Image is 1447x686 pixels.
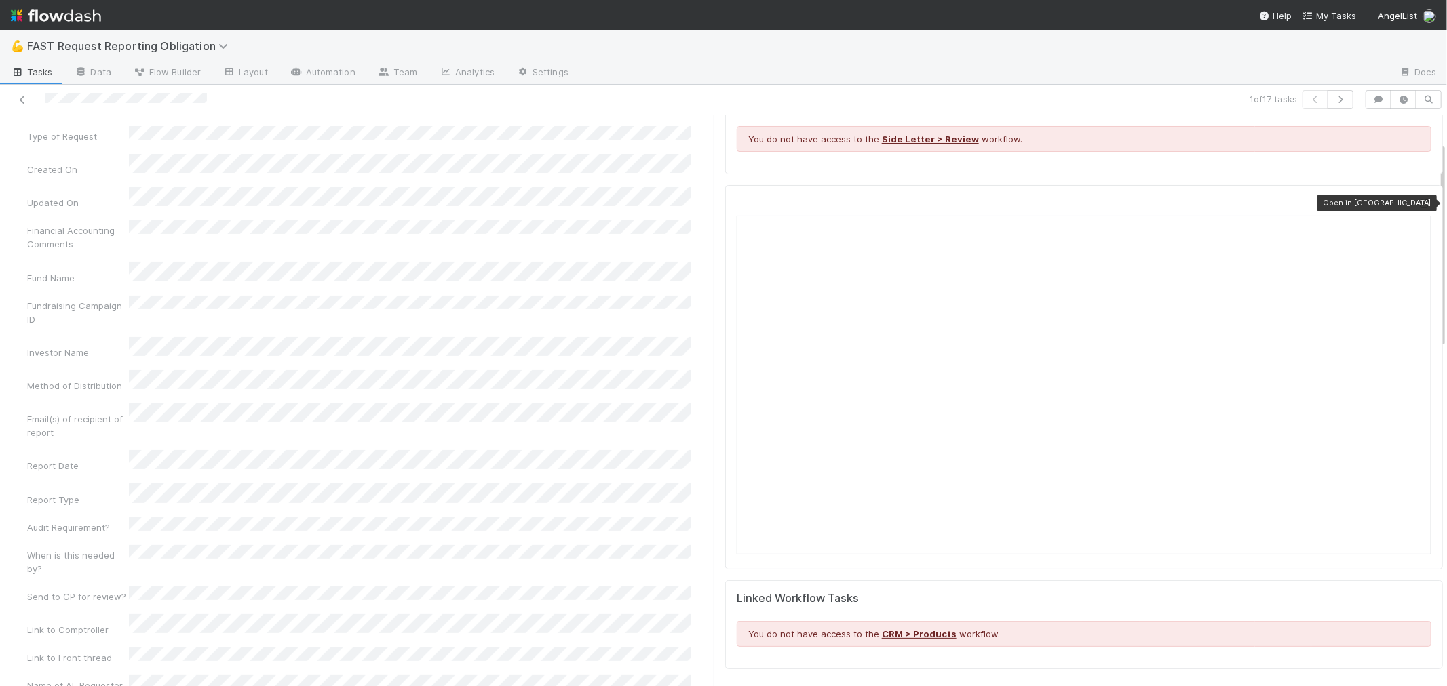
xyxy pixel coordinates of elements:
[737,621,1431,647] div: You do not have access to the workflow.
[27,459,129,472] div: Report Date
[882,628,957,639] a: CRM > Products
[11,65,53,79] span: Tasks
[27,651,129,664] div: Link to Front thread
[27,493,129,506] div: Report Type
[1388,62,1447,84] a: Docs
[1423,9,1436,23] img: avatar_8d06466b-a936-4205-8f52-b0cc03e2a179.png
[27,196,129,209] div: Updated On
[27,623,129,637] div: Link to Comptroller
[64,62,122,84] a: Data
[27,271,129,285] div: Fund Name
[27,163,129,176] div: Created On
[27,379,129,392] div: Method of Distribution
[737,126,1431,152] div: You do not have access to the workflow.
[27,412,129,439] div: Email(s) of recipient of report
[212,62,279,84] a: Layout
[27,224,129,251] div: Financial Accounting Comments
[122,62,212,84] a: Flow Builder
[133,65,201,79] span: Flow Builder
[11,4,101,27] img: logo-inverted-e16ddd16eac7371096b0.svg
[27,299,129,326] div: Fundraising Campaign ID
[27,548,129,576] div: When is this needed by?
[882,134,979,144] a: Side Letter > Review
[27,346,129,359] div: Investor Name
[1378,10,1417,21] span: AngelList
[27,521,129,534] div: Audit Requirement?
[27,129,129,143] div: Type of Request
[27,39,235,53] span: FAST Request Reporting Obligation
[1303,10,1356,21] span: My Tasks
[27,590,129,603] div: Send to GP for review?
[1250,92,1297,106] span: 1 of 17 tasks
[428,62,505,84] a: Analytics
[505,62,579,84] a: Settings
[1303,9,1356,22] a: My Tasks
[737,592,1431,605] h5: Linked Workflow Tasks
[1259,9,1292,22] div: Help
[366,62,428,84] a: Team
[11,40,24,52] span: 💪
[279,62,366,84] a: Automation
